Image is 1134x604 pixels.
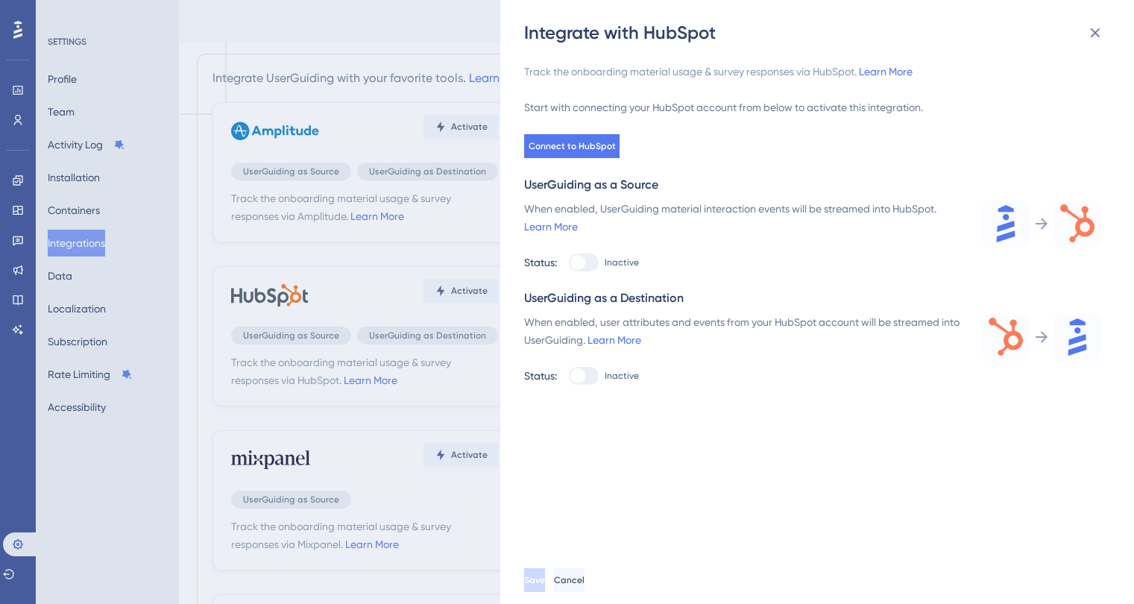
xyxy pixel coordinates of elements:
span: Inactive [605,257,639,268]
div: Integrate with HubSpot [524,21,1113,45]
span: Connect to HubSpot [529,140,616,152]
span: Save [524,574,545,586]
div: When enabled, UserGuiding material interaction events will be streamed into HubSpot. [524,200,964,236]
span: Inactive [605,370,639,382]
button: Connect to HubSpot [524,134,620,158]
div: UserGuiding as a Destination [524,289,1101,307]
div: UserGuiding as a Source [524,176,1101,194]
span: Cancel [554,574,585,586]
div: Start with connecting your HubSpot account from below to activate this integration. [524,98,1101,116]
a: Learn More [524,221,578,233]
button: Save [524,568,545,592]
button: Cancel [554,568,585,592]
div: Status: [524,367,557,385]
a: Learn More [859,66,913,78]
div: Status: [524,254,557,271]
div: When enabled, user attributes and events from your HubSpot account will be streamed into UserGuid... [524,313,964,349]
div: Track the onboarding material usage & survey responses via HubSpot. [524,63,1101,81]
a: Learn More [588,334,641,346]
